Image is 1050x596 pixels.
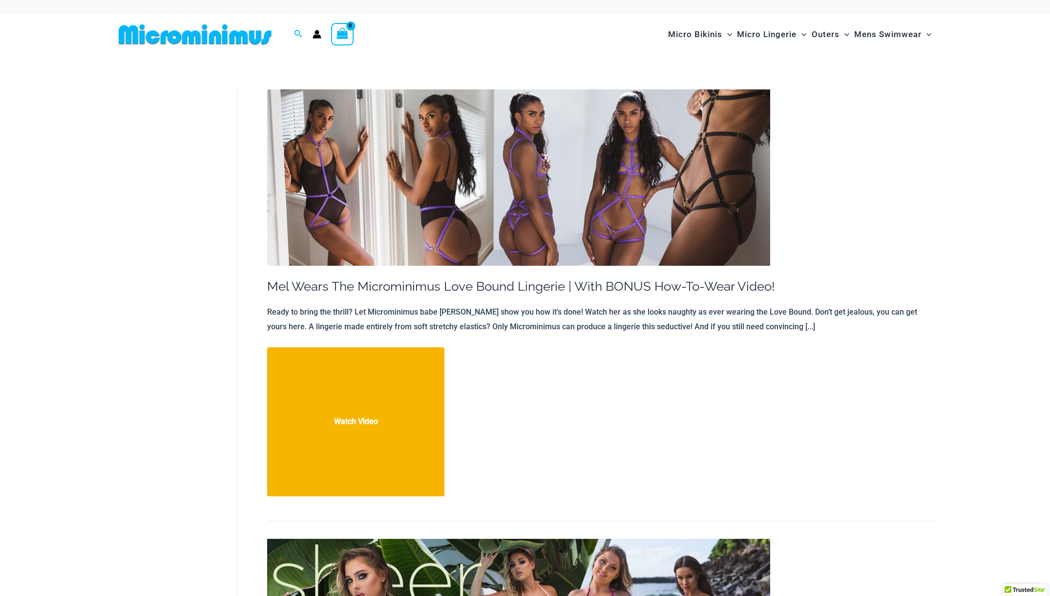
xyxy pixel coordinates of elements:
[267,305,935,334] div: Ready to bring the thrill? Let Microminimus babe [PERSON_NAME] show you how it’s done! Watch her ...
[267,279,775,294] a: Mel Wears The Microminimus Love Bound Lingerie | With BONUS How-To-Wear Video!
[267,89,770,266] img: Mel Love Bound 2000 x 700 Thumbnail
[331,23,354,45] a: View Shopping Cart, empty
[115,23,275,45] img: MM SHOP LOGO FLAT
[737,22,797,47] span: Micro Lingerie
[852,20,934,49] a: Mens SwimwearMenu ToggleMenu Toggle
[922,22,931,47] span: Menu Toggle
[840,22,849,47] span: Menu Toggle
[809,20,852,49] a: OutersMenu ToggleMenu Toggle
[294,28,303,41] a: Search icon link
[812,22,840,47] span: Outers
[854,22,922,47] span: Mens Swimwear
[666,20,735,49] a: Micro BikinisMenu ToggleMenu Toggle
[313,30,321,39] a: Account icon link
[722,22,732,47] span: Menu Toggle
[735,20,809,49] a: Micro LingerieMenu ToggleMenu Toggle
[664,18,935,51] nav: Site Navigation
[267,347,444,496] a: Watch Video
[797,22,806,47] span: Menu Toggle
[668,22,722,47] span: Micro Bikinis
